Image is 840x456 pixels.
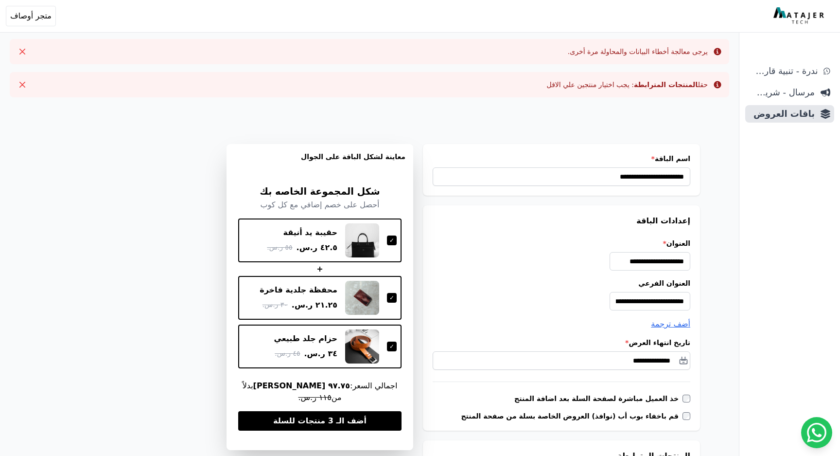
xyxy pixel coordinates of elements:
[260,285,337,295] div: محفظة جلدية فاخرة
[433,154,690,164] label: اسم الباقة
[283,227,337,238] div: حقيبة يد أنيقة
[433,278,690,288] label: العنوان الفرعي
[267,242,292,253] span: ٥٥ ر.س.
[304,348,337,360] span: ٣٤ ر.س.
[433,338,690,347] label: تاريخ انتهاء العرض
[262,300,288,310] span: ٣٠ ر.س.
[238,185,402,199] h3: شكل المجموعة الخاصه بك
[461,411,682,421] label: قم باخفاء بوب أب (نوافذ) العروض الخاصة بسلة من صفحة المنتج
[238,263,402,275] div: +
[275,348,300,359] span: ٤٥ ر.س.
[749,107,815,121] span: باقات العروض
[514,394,682,403] label: خذ العميل مباشرة لصفحة السلة بعد اضافة المنتج
[298,393,331,402] s: ١١٥ ر.س.
[651,319,690,328] span: أضف ترجمة
[345,329,379,364] img: حزام جلد طبيعي
[749,86,815,99] span: مرسال - شريط دعاية
[6,6,56,26] button: متجر أوصاف
[238,380,402,403] span: اجمالي السعر: بدلاً من
[253,381,350,390] b: ٩٧.٧٥ [PERSON_NAME]
[547,80,708,90] div: حقل : يجب اختيار منتجين علي الاقل
[234,152,405,173] h3: معاينة لشكل الباقة على الجوال
[651,318,690,330] button: أضف ترجمة
[238,199,402,211] p: أحصل على خصم إضافي مع كل كوب
[238,411,402,431] button: أضف الـ 3 منتجات للسلة
[568,47,708,56] div: يرجى معالجة أخطاء البيانات والمحاولة مرة أخرى.
[433,238,690,248] label: العنوان
[292,299,337,311] span: ٢١.٢٥ ر.س.
[274,333,338,344] div: حزام جلد طبيعي
[433,215,690,227] h3: إعدادات الباقة
[749,64,818,78] span: ندرة - تنبية قارب علي النفاذ
[15,44,30,59] button: Close
[273,415,367,427] span: أضف الـ 3 منتجات للسلة
[634,81,698,89] strong: المنتجات المترابطة
[15,77,30,92] button: Close
[297,242,337,254] span: ٤٢.٥ ر.س.
[345,281,379,315] img: محفظة جلدية فاخرة
[773,7,826,25] img: MatajerTech Logo
[345,223,379,257] img: حقيبة يد أنيقة
[10,10,52,22] span: متجر أوصاف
